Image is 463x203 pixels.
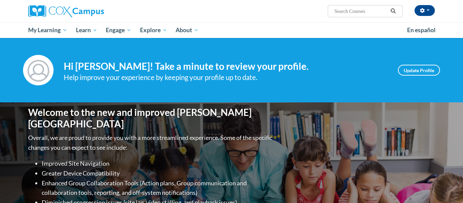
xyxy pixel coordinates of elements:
[28,133,274,153] p: Overall, we are proud to provide you with a more streamlined experience. Some of the specific cha...
[28,107,274,129] h1: Welcome to the new and improved [PERSON_NAME][GEOGRAPHIC_DATA]
[176,26,199,34] span: About
[28,5,104,17] img: Cox Campus
[64,61,388,72] h4: Hi [PERSON_NAME]! Take a minute to review your profile.
[18,22,445,38] div: Main menu
[334,7,388,15] input: Search Courses
[76,26,97,34] span: Learn
[140,26,167,34] span: Explore
[388,7,398,15] button: Search
[28,5,157,17] a: Cox Campus
[101,22,136,38] a: Engage
[415,5,435,16] button: Account Settings
[42,178,274,198] li: Enhanced Group Collaboration Tools (Action plans, Group communication and collaboration tools, re...
[407,26,436,34] span: En español
[23,55,54,85] img: Profile Image
[136,22,172,38] a: Explore
[72,22,102,38] a: Learn
[403,23,440,37] a: En español
[64,72,388,83] div: Help improve your experience by keeping your profile up to date.
[42,168,274,178] li: Greater Device Compatibility
[398,65,440,76] a: Update Profile
[106,26,131,34] span: Engage
[28,26,67,34] span: My Learning
[42,159,274,168] li: Improved Site Navigation
[172,22,203,38] a: About
[24,22,72,38] a: My Learning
